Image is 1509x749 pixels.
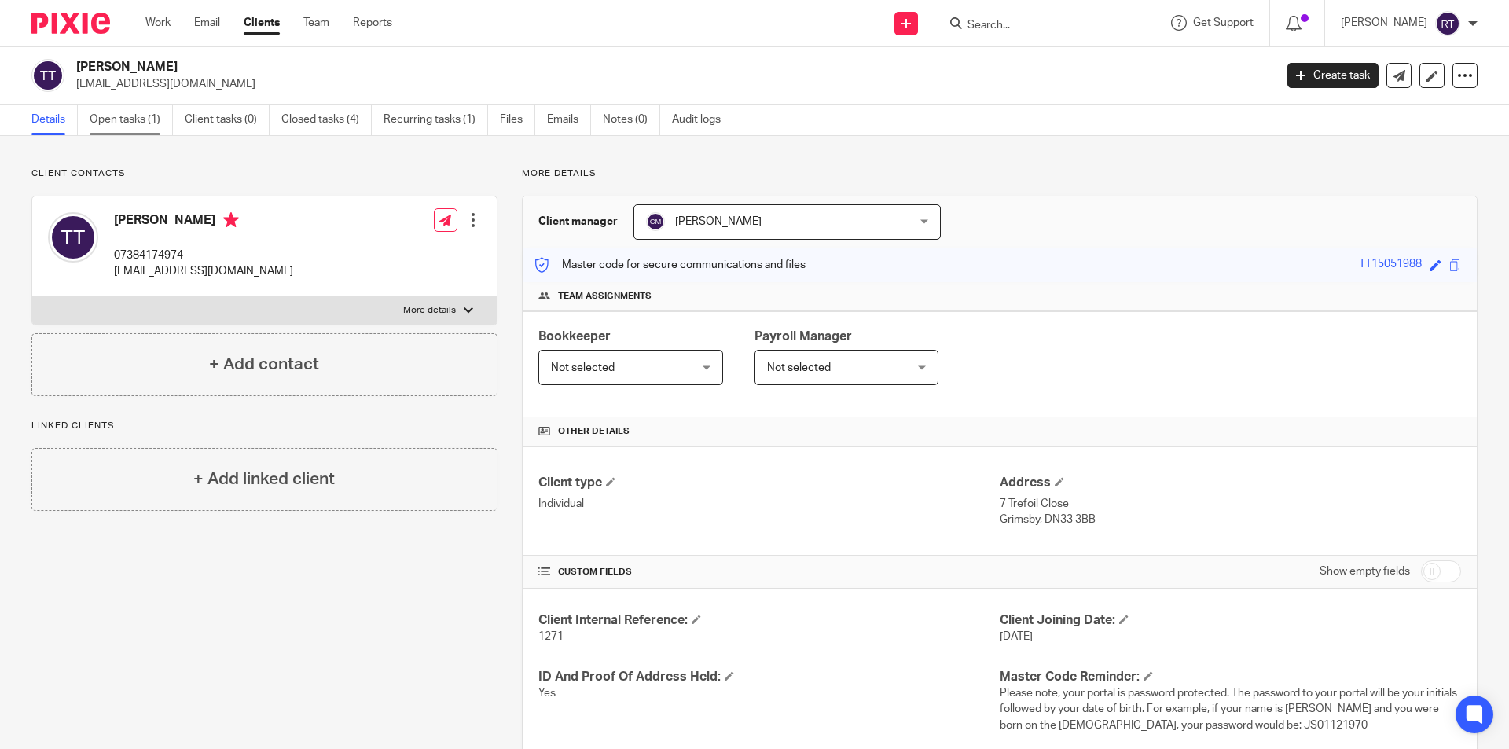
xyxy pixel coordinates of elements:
p: Linked clients [31,420,497,432]
a: Reports [353,15,392,31]
input: Search [966,19,1107,33]
h4: Client Joining Date: [1000,612,1461,629]
span: Get Support [1193,17,1254,28]
p: More details [522,167,1478,180]
img: svg%3E [1435,11,1460,36]
a: Emails [547,105,591,135]
p: [EMAIL_ADDRESS][DOMAIN_NAME] [114,263,293,279]
span: 1271 [538,631,564,642]
h2: [PERSON_NAME] [76,59,1026,75]
a: Recurring tasks (1) [384,105,488,135]
h4: Client type [538,475,1000,491]
a: Work [145,15,171,31]
span: Payroll Manager [754,330,852,343]
div: TT15051988 [1359,256,1422,274]
p: Client contacts [31,167,497,180]
p: Master code for secure communications and files [534,257,806,273]
a: Notes (0) [603,105,660,135]
img: svg%3E [48,212,98,263]
p: 07384174974 [114,248,293,263]
span: Not selected [551,362,615,373]
a: Email [194,15,220,31]
a: Client tasks (0) [185,105,270,135]
label: Show empty fields [1320,564,1410,579]
i: Primary [223,212,239,228]
h4: Master Code Reminder: [1000,669,1461,685]
h4: ID And Proof Of Address Held: [538,669,1000,685]
a: Create task [1287,63,1379,88]
img: svg%3E [646,212,665,231]
span: Not selected [767,362,831,373]
span: Bookkeeper [538,330,611,343]
p: 7 Trefoil Close [1000,496,1461,512]
span: Other details [558,425,630,438]
a: Closed tasks (4) [281,105,372,135]
img: Pixie [31,13,110,34]
p: [EMAIL_ADDRESS][DOMAIN_NAME] [76,76,1264,92]
span: Please note, your portal is password protected. The password to your portal will be your initials... [1000,688,1457,731]
p: More details [403,304,456,317]
a: Files [500,105,535,135]
p: Individual [538,496,1000,512]
img: svg%3E [31,59,64,92]
h4: Client Internal Reference: [538,612,1000,629]
a: Details [31,105,78,135]
p: Grimsby, DN33 3BB [1000,512,1461,527]
p: [PERSON_NAME] [1341,15,1427,31]
span: [DATE] [1000,631,1033,642]
h4: Address [1000,475,1461,491]
h3: Client manager [538,214,618,229]
a: Clients [244,15,280,31]
a: Team [303,15,329,31]
h4: CUSTOM FIELDS [538,566,1000,578]
h4: + Add linked client [193,467,335,491]
span: Yes [538,688,556,699]
span: Team assignments [558,290,652,303]
a: Audit logs [672,105,732,135]
a: Open tasks (1) [90,105,173,135]
span: [PERSON_NAME] [675,216,762,227]
h4: + Add contact [209,352,319,376]
h4: [PERSON_NAME] [114,212,293,232]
